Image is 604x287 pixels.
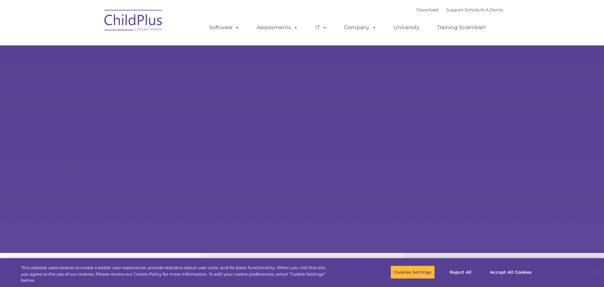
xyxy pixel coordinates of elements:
[338,21,383,34] a: Company
[390,265,435,279] button: Cookies Settings
[387,21,426,34] a: University
[465,7,503,12] a: Schedule A Demo
[250,21,305,34] a: Assessments
[440,265,481,279] button: Reject All
[587,265,601,279] button: Close
[21,265,332,284] div: This website uses cookies to create a better user experience, provide statistics about user visit...
[101,5,166,38] img: ChildPlus by Procare Solutions
[416,7,438,12] a: Download
[309,21,333,34] a: IT
[203,21,246,34] a: Software
[416,7,503,12] font: |
[430,21,492,34] a: Training Scramble!!
[446,7,463,12] a: Support
[486,265,535,279] button: Accept All Cookies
